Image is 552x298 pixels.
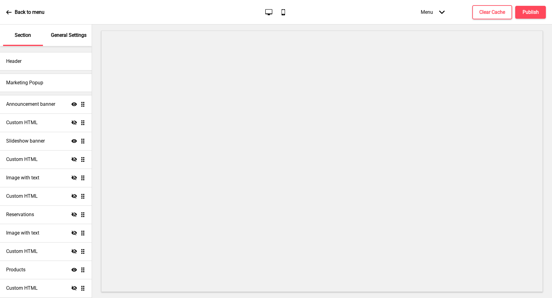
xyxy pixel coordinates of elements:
[6,138,45,144] h4: Slideshow banner
[523,9,539,16] h4: Publish
[6,4,44,21] a: Back to menu
[6,79,43,86] h4: Marketing Popup
[6,156,38,163] h4: Custom HTML
[6,266,25,273] h4: Products
[6,248,38,255] h4: Custom HTML
[51,32,86,39] p: General Settings
[6,101,55,108] h4: Announcement banner
[6,58,21,65] h4: Header
[15,32,31,39] p: Section
[515,6,546,19] button: Publish
[6,285,38,292] h4: Custom HTML
[6,119,38,126] h4: Custom HTML
[415,3,451,21] div: Menu
[6,174,39,181] h4: Image with text
[479,9,505,16] h4: Clear Cache
[6,230,39,236] h4: Image with text
[6,211,34,218] h4: Reservations
[472,5,512,19] button: Clear Cache
[6,193,38,200] h4: Custom HTML
[15,9,44,16] p: Back to menu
